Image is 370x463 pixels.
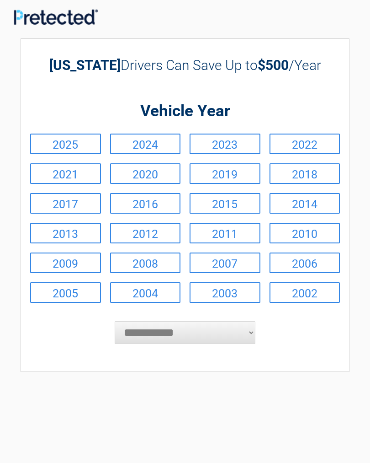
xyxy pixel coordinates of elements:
[30,282,101,303] a: 2005
[270,193,340,214] a: 2014
[270,163,340,184] a: 2018
[14,9,98,24] img: Main Logo
[110,193,181,214] a: 2016
[190,134,260,154] a: 2023
[270,223,340,243] a: 2010
[190,253,260,273] a: 2007
[258,57,289,73] b: $500
[190,223,260,243] a: 2011
[110,253,181,273] a: 2008
[30,223,101,243] a: 2013
[30,253,101,273] a: 2009
[30,134,101,154] a: 2025
[270,253,340,273] a: 2006
[110,223,181,243] a: 2012
[49,57,121,73] b: [US_STATE]
[30,193,101,214] a: 2017
[190,282,260,303] a: 2003
[30,101,340,122] h2: Vehicle Year
[30,163,101,184] a: 2021
[190,193,260,214] a: 2015
[110,163,181,184] a: 2020
[110,282,181,303] a: 2004
[190,163,260,184] a: 2019
[270,134,340,154] a: 2022
[270,282,340,303] a: 2002
[30,57,340,73] h2: Drivers Can Save Up to /Year
[110,134,181,154] a: 2024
